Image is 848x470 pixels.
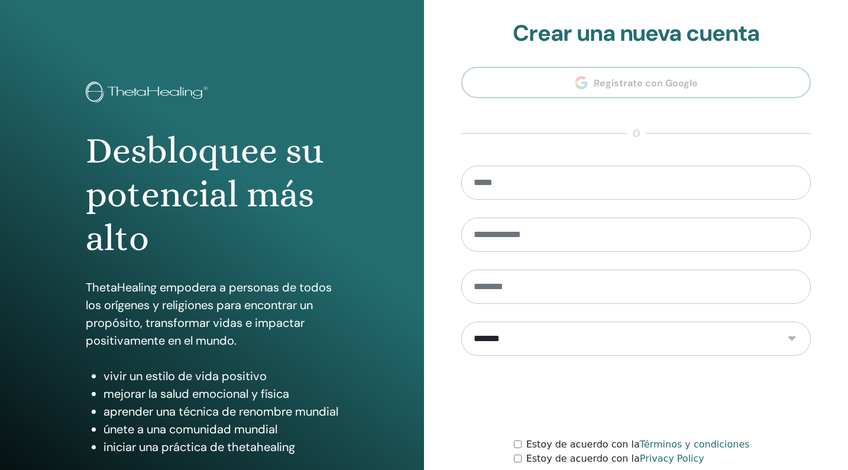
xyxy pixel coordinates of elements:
[640,453,704,464] a: Privacy Policy
[526,437,750,452] label: Estoy de acuerdo con la
[86,278,339,349] p: ThetaHealing empodera a personas de todos los orígenes y religiones para encontrar un propósito, ...
[103,420,339,438] li: únete a una comunidad mundial
[627,127,646,141] span: o
[546,374,726,420] iframe: reCAPTCHA
[103,367,339,385] li: vivir un estilo de vida positivo
[640,439,750,450] a: Términos y condiciones
[103,385,339,403] li: mejorar la salud emocional y física
[103,403,339,420] li: aprender una técnica de renombre mundial
[526,452,704,466] label: Estoy de acuerdo con la
[86,129,339,261] h1: Desbloquee su potencial más alto
[103,438,339,456] li: iniciar una práctica de thetahealing
[461,20,811,47] h2: Crear una nueva cuenta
